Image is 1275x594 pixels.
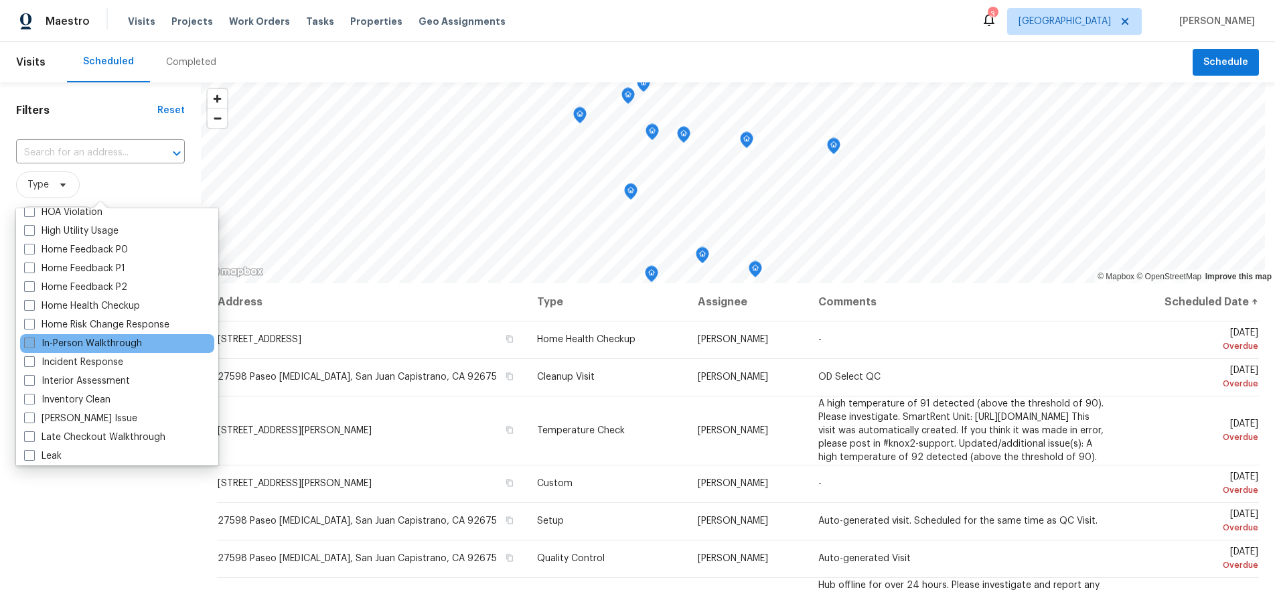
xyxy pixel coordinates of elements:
label: Home Feedback P2 [24,281,127,294]
label: Late Checkout Walkthrough [24,431,165,444]
label: Home Feedback P1 [24,262,125,275]
div: Map marker [827,138,840,159]
span: Custom [537,479,573,488]
span: A high temperature of 91 detected (above the threshold of 90). Please investigate. SmartRent Unit... [818,399,1104,462]
span: Visits [16,48,46,77]
span: [PERSON_NAME] [698,426,768,435]
button: Zoom out [208,108,227,128]
span: [STREET_ADDRESS][PERSON_NAME] [218,426,372,435]
a: Mapbox homepage [205,264,264,279]
div: Completed [166,56,216,69]
span: [GEOGRAPHIC_DATA] [1019,15,1111,28]
div: Reset [157,104,185,117]
label: Home Risk Change Response [24,318,169,331]
span: Type [27,178,49,192]
th: Assignee [687,283,808,321]
span: Maestro [46,15,90,28]
div: Overdue [1131,521,1258,534]
a: Improve this map [1205,272,1272,281]
span: 27598 Paseo [MEDICAL_DATA], San Juan Capistrano, CA 92675 [218,372,497,382]
span: Visits [128,15,155,28]
div: Map marker [624,183,637,204]
span: Home Health Checkup [537,335,635,344]
button: Copy Address [504,424,516,436]
button: Copy Address [504,477,516,489]
span: [DATE] [1131,472,1258,497]
div: Map marker [646,124,659,145]
div: Overdue [1131,559,1258,572]
div: Map marker [749,261,762,282]
span: [PERSON_NAME] [698,554,768,563]
span: [DATE] [1131,547,1258,572]
span: Setup [537,516,564,526]
span: [STREET_ADDRESS] [218,335,301,344]
th: Address [217,283,526,321]
span: Auto-generated visit. Scheduled for the same time as QC Visit. [818,516,1098,526]
label: Incident Response [24,356,123,369]
div: Overdue [1131,377,1258,390]
span: Schedule [1203,54,1248,71]
span: Tasks [306,17,334,26]
div: Overdue [1131,340,1258,353]
label: [PERSON_NAME] Issue [24,412,137,425]
span: [PERSON_NAME] [698,479,768,488]
span: [DATE] [1131,419,1258,444]
div: 3 [988,8,997,21]
a: OpenStreetMap [1136,272,1201,281]
input: Search for an address... [16,143,147,163]
button: Schedule [1193,49,1259,76]
span: 27598 Paseo [MEDICAL_DATA], San Juan Capistrano, CA 92675 [218,554,497,563]
span: Auto-generated Visit [818,554,911,563]
span: [STREET_ADDRESS][PERSON_NAME] [218,479,372,488]
label: High Utility Usage [24,224,119,238]
span: 27598 Paseo [MEDICAL_DATA], San Juan Capistrano, CA 92675 [218,516,497,526]
div: Map marker [645,266,658,287]
button: Zoom in [208,89,227,108]
th: Comments [808,283,1120,321]
span: [DATE] [1131,510,1258,534]
button: Open [167,144,186,163]
th: Scheduled Date ↑ [1120,283,1259,321]
a: Mapbox [1098,272,1134,281]
div: Overdue [1131,431,1258,444]
button: Copy Address [504,514,516,526]
label: Inventory Clean [24,393,110,406]
span: [DATE] [1131,366,1258,390]
div: Map marker [637,76,650,96]
label: HOA Violation [24,206,102,219]
label: Home Feedback P0 [24,243,128,256]
span: Work Orders [229,15,290,28]
div: Map marker [696,247,709,268]
label: In-Person Walkthrough [24,337,142,350]
canvas: Map [201,82,1265,283]
label: Interior Assessment [24,374,130,388]
span: Temperature Check [537,426,625,435]
span: [PERSON_NAME] [698,516,768,526]
div: Map marker [677,127,690,147]
span: [PERSON_NAME] [698,372,768,382]
span: - [818,479,822,488]
span: Projects [171,15,213,28]
span: [DATE] [1131,328,1258,353]
div: Map marker [740,132,753,153]
button: Copy Address [504,333,516,345]
span: - [818,335,822,344]
span: [PERSON_NAME] [698,335,768,344]
span: Cleanup Visit [537,372,595,382]
div: Map marker [621,88,635,108]
span: Zoom out [208,109,227,128]
span: OD Select QC [818,372,881,382]
button: Copy Address [504,552,516,564]
span: Properties [350,15,402,28]
div: Map marker [573,107,587,128]
th: Type [526,283,687,321]
label: Leak [24,449,62,463]
span: [PERSON_NAME] [1174,15,1255,28]
span: Quality Control [537,554,605,563]
span: Geo Assignments [419,15,506,28]
label: Home Health Checkup [24,299,140,313]
div: Scheduled [83,55,134,68]
button: Copy Address [504,370,516,382]
div: Overdue [1131,484,1258,497]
